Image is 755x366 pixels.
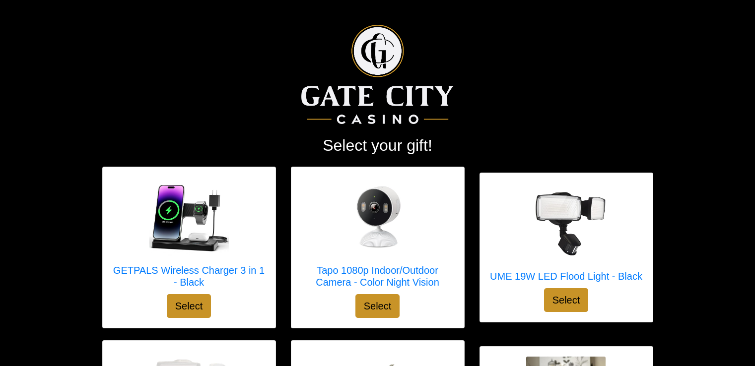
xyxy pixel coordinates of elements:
[301,177,454,294] a: Tapo 1080p Indoor/Outdoor Camera - Color Night Vision Tapo 1080p Indoor/Outdoor Camera - Color Ni...
[355,294,400,318] button: Select
[338,177,417,256] img: Tapo 1080p Indoor/Outdoor Camera - Color Night Vision
[490,270,642,282] h5: UME 19W LED Flood Light - Black
[544,288,589,312] button: Select
[167,294,211,318] button: Select
[102,136,653,155] h2: Select your gift!
[113,177,266,294] a: GETPALS Wireless Charger 3 in 1 - Black GETPALS Wireless Charger 3 in 1 - Black
[149,177,229,256] img: GETPALS Wireless Charger 3 in 1 - Black
[301,25,454,124] img: Logo
[113,264,266,288] h5: GETPALS Wireless Charger 3 in 1 - Black
[490,183,642,288] a: UME 19W LED Flood Light - Black UME 19W LED Flood Light - Black
[301,264,454,288] h5: Tapo 1080p Indoor/Outdoor Camera - Color Night Vision
[527,189,606,256] img: UME 19W LED Flood Light - Black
